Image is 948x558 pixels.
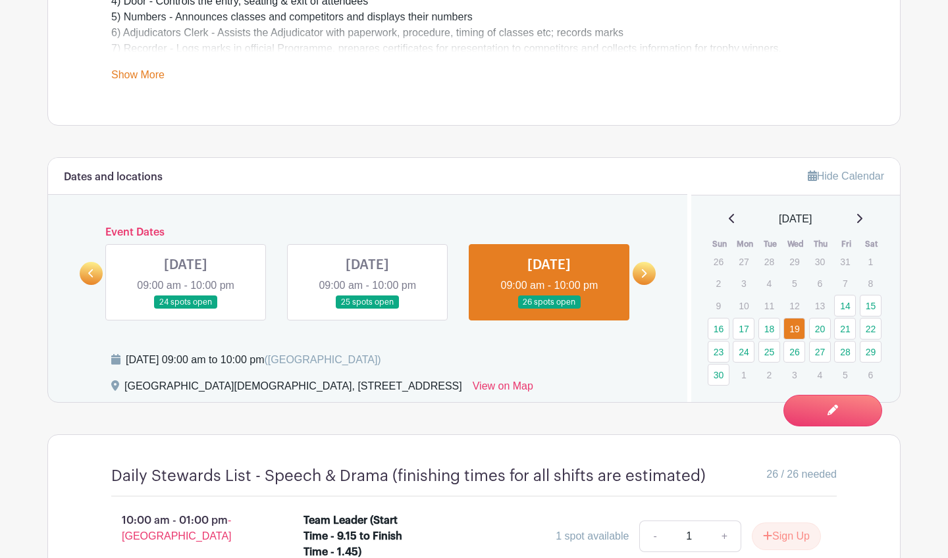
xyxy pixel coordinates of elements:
[783,251,805,272] p: 29
[733,251,754,272] p: 27
[733,273,754,293] p: 3
[639,520,670,552] a: -
[708,273,729,293] p: 2
[809,295,831,316] p: 13
[126,352,381,368] div: [DATE] 09:00 am to 10:00 pm
[783,341,805,363] a: 26
[758,238,783,251] th: Tue
[124,378,462,399] div: [GEOGRAPHIC_DATA][DEMOGRAPHIC_DATA], [STREET_ADDRESS]
[809,341,831,363] a: 27
[783,318,805,340] a: 19
[733,365,754,385] p: 1
[758,341,780,363] a: 25
[733,318,754,340] a: 17
[808,238,834,251] th: Thu
[859,238,885,251] th: Sat
[707,238,733,251] th: Sun
[111,69,165,86] a: Show More
[708,251,729,272] p: 26
[834,341,856,363] a: 28
[860,365,882,385] p: 6
[64,171,163,184] h6: Dates and locations
[758,318,780,340] a: 18
[708,341,729,363] a: 23
[752,522,821,550] button: Sign Up
[90,507,282,549] p: 10:00 am - 01:00 pm
[733,341,754,363] a: 24
[708,318,729,340] a: 16
[103,226,633,239] h6: Event Dates
[783,295,805,316] p: 12
[758,295,780,316] p: 11
[809,318,831,340] a: 20
[809,365,831,385] p: 4
[860,273,882,293] p: 8
[733,295,754,316] p: 10
[708,295,729,316] p: 9
[556,528,629,544] div: 1 spot available
[779,211,812,227] span: [DATE]
[860,251,882,272] p: 1
[834,365,856,385] p: 5
[783,238,808,251] th: Wed
[834,251,856,272] p: 31
[834,273,856,293] p: 7
[783,273,805,293] p: 5
[860,341,882,363] a: 29
[708,520,741,552] a: +
[833,238,859,251] th: Fri
[766,467,837,482] span: 26 / 26 needed
[758,365,780,385] p: 2
[758,251,780,272] p: 28
[264,354,381,365] span: ([GEOGRAPHIC_DATA])
[860,295,882,317] a: 15
[809,251,831,272] p: 30
[834,318,856,340] a: 21
[708,364,729,386] a: 30
[860,318,882,340] a: 22
[758,273,780,293] p: 4
[111,467,706,486] h4: Daily Stewards List - Speech & Drama (finishing times for all shifts are estimated)
[808,170,884,182] a: Hide Calendar
[809,273,831,293] p: 6
[473,378,533,399] a: View on Map
[783,365,805,385] p: 3
[732,238,758,251] th: Mon
[834,295,856,317] a: 14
